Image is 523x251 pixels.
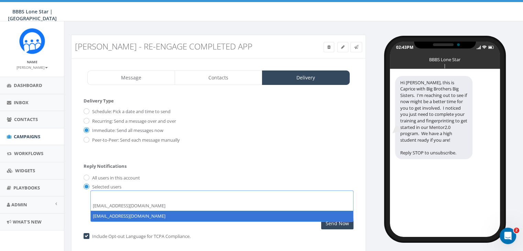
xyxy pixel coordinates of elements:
[14,116,38,122] span: Contacts
[13,219,42,225] span: What's New
[14,99,29,106] span: Inbox
[91,211,353,221] li: [EMAIL_ADDRESS][DOMAIN_NAME]
[19,28,45,54] img: Rally_Corp_Icon.png
[395,76,472,160] div: Hi [PERSON_NAME], this is Caprice with Big Brothers Big Sisters. I'm reaching out to see if now m...
[91,200,353,211] li: [EMAIL_ADDRESS][DOMAIN_NAME]
[90,108,171,115] label: Schedule: Pick a date and time to send
[500,228,516,244] iframe: Intercom live chat
[90,175,140,182] label: All users in this account
[321,218,353,229] input: Send Now
[327,44,330,50] span: Delete Campaign
[262,70,350,85] a: Delivery
[14,150,43,156] span: Workflows
[354,44,358,50] span: Send Test Message
[87,70,175,85] a: Message
[27,59,37,64] small: Name
[84,98,114,104] label: Delivery Type
[8,8,57,22] span: BBBS Lone Star | [GEOGRAPHIC_DATA]
[90,127,163,134] label: Immediate: Send all messages now
[17,64,48,70] a: [PERSON_NAME]
[75,42,287,51] h3: [PERSON_NAME] - re-engage completed app
[90,184,121,190] label: Selected users
[90,137,180,144] label: Peer-to-Peer: Send each message manually
[514,228,519,233] span: 2
[428,56,462,60] div: BBBS Lone Star | [GEOGRAPHIC_DATA]
[90,118,176,125] label: Recurring: Send a message over and over
[13,185,40,191] span: Playbooks
[341,44,345,50] span: Edit Campaign
[11,201,27,208] span: Admin
[90,233,190,240] label: Include Opt-out Language for TCPA Compliance.
[15,167,35,174] span: Widgets
[396,44,413,50] div: 02:43PM
[175,70,262,85] a: Contacts
[17,65,48,70] small: [PERSON_NAME]
[14,82,42,88] span: Dashboard
[92,193,96,199] textarea: Search
[14,133,40,140] span: Campaigns
[84,163,127,170] label: Reply Notifications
